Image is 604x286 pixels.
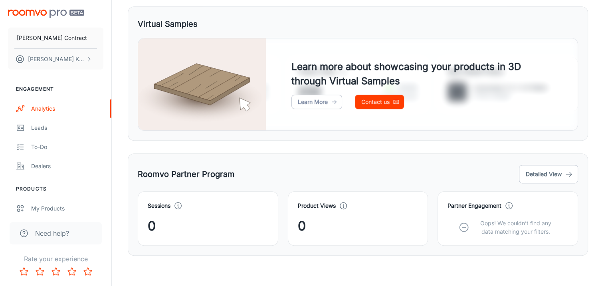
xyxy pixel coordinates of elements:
button: Rate 4 star [64,264,80,280]
div: My Products [31,204,103,213]
div: Leads [31,123,103,132]
div: Dealers [31,162,103,171]
button: Rate 5 star [80,264,96,280]
p: Oops! We couldn’t find any data matching your filters. [474,219,557,236]
p: [PERSON_NAME] Kagwisa [28,55,84,64]
p: Rate your experience [6,254,105,264]
h4: Product Views [298,201,336,210]
h5: Roomvo Partner Program [138,168,235,180]
button: Detailed View [519,165,578,183]
button: Rate 3 star [48,264,64,280]
h4: Partner Engagement [448,201,501,210]
span: 0 [148,216,156,236]
button: Rate 1 star [16,264,32,280]
h4: Learn more about showcasing your products in 3D through Virtual Samples [291,60,552,88]
p: [PERSON_NAME] Contract [17,34,87,42]
a: Contact us [355,95,404,109]
button: [PERSON_NAME] Kagwisa [8,49,103,70]
button: Rate 2 star [32,264,48,280]
div: Analytics [31,104,103,113]
div: To-do [31,143,103,151]
span: 0 [298,216,306,236]
span: Need help? [35,228,69,238]
h4: Sessions [148,201,170,210]
img: Roomvo PRO Beta [8,10,84,18]
button: [PERSON_NAME] Contract [8,28,103,48]
h5: Virtual Samples [138,18,198,30]
a: Learn More [291,95,342,109]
